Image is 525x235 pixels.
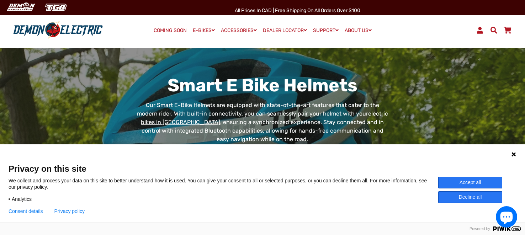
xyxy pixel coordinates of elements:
a: ACCESSORIES [218,25,259,36]
button: Decline all [438,191,502,203]
span: All Prices in CAD | Free shipping on all orders over $100 [235,7,360,14]
a: SUPPORT [311,25,341,36]
p: Our Smart E-Bike Helmets are equipped with state-of-the-art features that cater to the modern rid... [135,101,390,144]
button: Accept all [438,177,502,188]
inbox-online-store-chat: Shopify online store chat [494,206,519,229]
span: Privacy on this site [9,164,516,174]
a: COMING SOON [151,26,189,36]
a: DEALER LOCATOR [260,25,309,36]
span: Powered by [467,226,493,231]
button: Consent details [9,208,43,214]
p: We collect and process your data on this site to better understand how it is used. You can give y... [9,177,438,190]
a: Privacy policy [54,208,85,214]
h1: Smart E Bike Helmets [135,75,390,96]
a: ABOUT US [342,25,374,36]
span: Analytics [12,196,32,202]
img: Demon Electric [4,1,38,13]
img: Demon Electric logo [11,21,105,39]
a: E-BIKES [190,25,217,36]
img: TGB Canada [41,1,70,13]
